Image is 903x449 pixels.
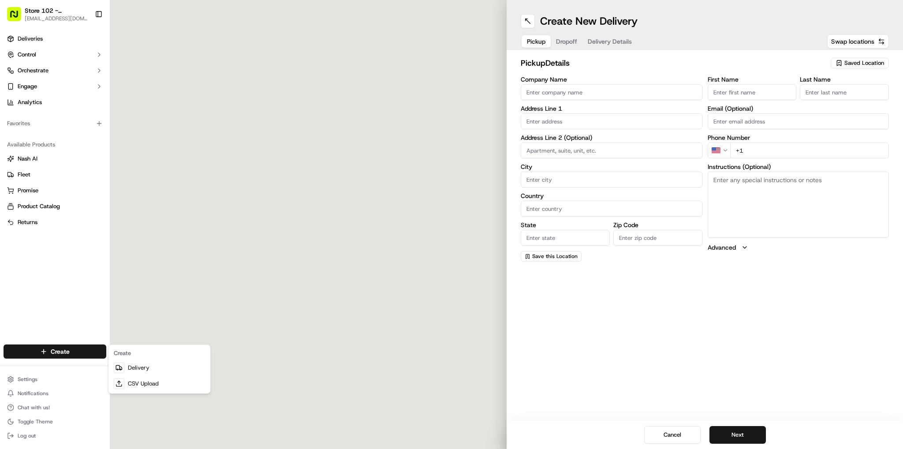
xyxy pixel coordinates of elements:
[18,418,53,425] span: Toggle Theme
[827,34,889,49] button: Swap locations
[18,432,36,439] span: Log out
[613,222,702,228] label: Zip Code
[9,129,16,136] div: 📗
[709,426,766,444] button: Next
[83,128,142,137] span: API Documentation
[844,59,884,67] span: Saved Location
[110,376,209,392] a: CSV Upload
[9,9,26,26] img: Nash
[18,98,42,106] span: Analytics
[556,37,577,46] span: Dropoff
[9,84,25,100] img: 1736555255976-a54dd68f-1ca7-489b-9aae-adbdc363a1c4
[540,14,638,28] h1: Create New Delivery
[150,87,160,97] button: Start new chat
[18,171,30,179] span: Fleet
[708,243,889,252] button: Advanced
[588,37,632,46] span: Delivery Details
[30,84,145,93] div: Start new chat
[521,76,702,82] label: Company Name
[9,35,160,49] p: Welcome 👋
[88,150,107,156] span: Pylon
[110,347,209,360] div: Create
[18,51,36,59] span: Control
[18,376,37,383] span: Settings
[708,105,889,112] label: Email (Optional)
[708,113,889,129] input: Enter email address
[521,84,702,100] input: Enter company name
[18,128,67,137] span: Knowledge Base
[708,164,889,170] label: Instructions (Optional)
[521,193,702,199] label: Country
[527,37,545,46] span: Pickup
[110,360,209,376] a: Delivery
[18,218,37,226] span: Returns
[800,76,889,82] label: Last Name
[521,142,702,158] input: Apartment, suite, unit, etc.
[613,230,702,246] input: Enter zip code
[831,37,874,46] span: Swap locations
[62,149,107,156] a: Powered byPylon
[521,135,702,141] label: Address Line 2 (Optional)
[18,187,38,195] span: Promise
[4,138,106,152] div: Available Products
[831,57,889,69] button: Saved Location
[71,124,145,140] a: 💻API Documentation
[521,57,825,69] h2: pickup Details
[18,82,37,90] span: Engage
[521,105,702,112] label: Address Line 1
[30,93,112,100] div: We're available if you need us!
[75,129,82,136] div: 💻
[25,6,88,15] span: Store 102 - [GEOGRAPHIC_DATA] (Just Salad)
[23,57,159,66] input: Got a question? Start typing here...
[5,124,71,140] a: 📗Knowledge Base
[708,84,797,100] input: Enter first name
[18,202,60,210] span: Product Catalog
[708,76,797,82] label: First Name
[708,135,889,141] label: Phone Number
[18,404,50,411] span: Chat with us!
[4,116,106,131] div: Favorites
[521,222,610,228] label: State
[25,15,88,22] span: [EMAIL_ADDRESS][DOMAIN_NAME]
[18,35,43,43] span: Deliveries
[708,243,736,252] label: Advanced
[521,251,582,262] button: Save this Location
[644,426,701,444] button: Cancel
[521,172,702,187] input: Enter city
[730,142,889,158] input: Enter phone number
[521,230,610,246] input: Enter state
[18,155,37,163] span: Nash AI
[51,347,70,356] span: Create
[18,67,49,75] span: Orchestrate
[521,164,702,170] label: City
[18,390,49,397] span: Notifications
[521,113,702,129] input: Enter address
[800,84,889,100] input: Enter last name
[532,253,578,260] span: Save this Location
[521,201,702,217] input: Enter country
